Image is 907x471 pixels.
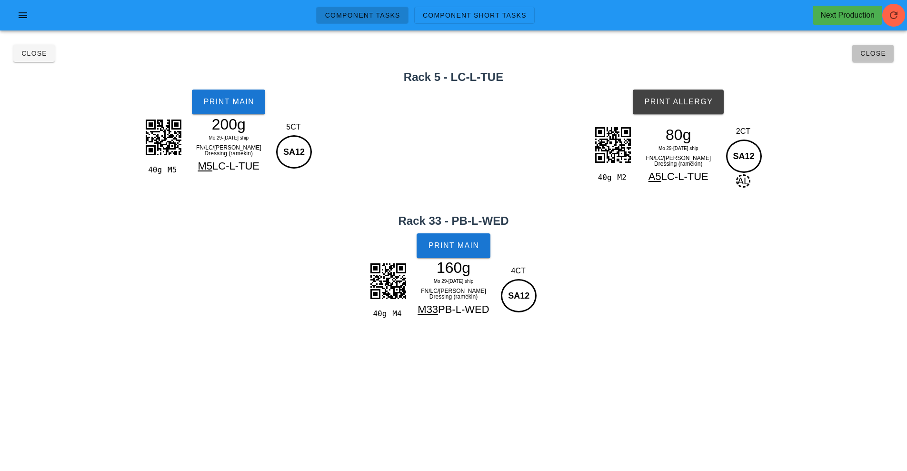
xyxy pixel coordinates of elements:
[724,126,763,137] div: 2CT
[187,143,270,158] div: FN/LC/[PERSON_NAME] Dressing (ramekin)
[209,135,249,140] span: Mo 29-[DATE] ship
[414,7,535,24] a: Component Short Tasks
[498,265,538,277] div: 4CT
[364,257,412,305] img: uaiWiAhZJACUSm5L6nqIspf1kOIXZDvGGRqIlPcChKIRTsktE5ZIeQVAdWmQojYN45XSFeCxMrI+KzahdqYiQuQPkNsedmURU...
[6,212,901,230] h2: Rack 33 - PB-L-WED
[187,117,270,131] div: 200g
[144,164,164,176] div: 40g
[274,121,313,133] div: 5CT
[594,171,613,184] div: 40g
[428,241,479,250] span: Print Main
[198,160,212,172] span: M5
[412,286,495,301] div: FN/LC/[PERSON_NAME] Dressing (ramekin)
[192,90,265,114] button: Print Main
[412,261,495,275] div: 160g
[637,128,720,142] div: 80g
[417,233,490,258] button: Print Main
[276,135,312,169] div: SA12
[369,308,389,320] div: 40g
[736,174,750,188] span: AL
[418,303,438,315] span: M33
[860,50,886,57] span: Close
[726,140,762,173] div: SA12
[637,153,720,169] div: FN/LC/[PERSON_NAME] Dressing (ramekin)
[589,121,637,169] img: 9Petlwk5UyynGSkQ7JaFSQeMhq3vUPU94ADHpmaLDCMf17p9KhfIVlkClKbqzp9kSFAjmHlO2RnDwkhAwKq9hPdVeVI9amu0I...
[316,7,408,24] a: Component Tasks
[21,50,47,57] span: Close
[324,11,400,19] span: Component Tasks
[820,10,875,21] div: Next Production
[212,160,259,172] span: LC-L-TUE
[501,279,537,312] div: SA12
[422,11,527,19] span: Component Short Tasks
[658,146,698,151] span: Mo 29-[DATE] ship
[852,45,894,62] button: Close
[633,90,724,114] button: Print Allergy
[164,164,183,176] div: M5
[389,308,408,320] div: M4
[661,170,708,182] span: LC-L-TUE
[648,170,661,182] span: A5
[203,98,254,106] span: Print Main
[644,98,713,106] span: Print Allergy
[6,69,901,86] h2: Rack 5 - LC-L-TUE
[438,303,489,315] span: PB-L-WED
[614,171,633,184] div: M2
[13,45,55,62] button: Close
[140,113,187,161] img: dUI+Qq3CX6kQVRXq3RQZh3cNvspeSMMmZwhWdlMnLyFnCPBEIQQYEschmUx0bZZFwCZnQsgDpSOFEIBz5gyBEHKGW9tTIaQN2...
[434,279,474,284] span: Mo 29-[DATE] ship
